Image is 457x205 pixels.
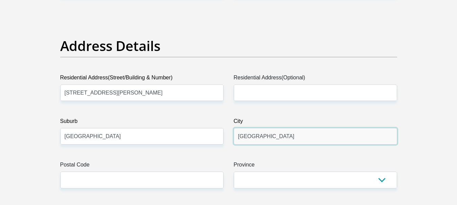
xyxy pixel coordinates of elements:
input: Valid residential address [60,84,224,101]
input: City [234,128,397,145]
label: Residential Address(Optional) [234,74,397,84]
select: Please Select a Province [234,172,397,188]
input: Suburb [60,128,224,145]
label: Province [234,161,397,172]
label: City [234,117,397,128]
input: Address line 2 (Optional) [234,84,397,101]
label: Suburb [60,117,224,128]
label: Postal Code [60,161,224,172]
input: Postal Code [60,172,224,188]
h2: Address Details [60,38,397,54]
label: Residential Address(Street/Building & Number) [60,74,224,84]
